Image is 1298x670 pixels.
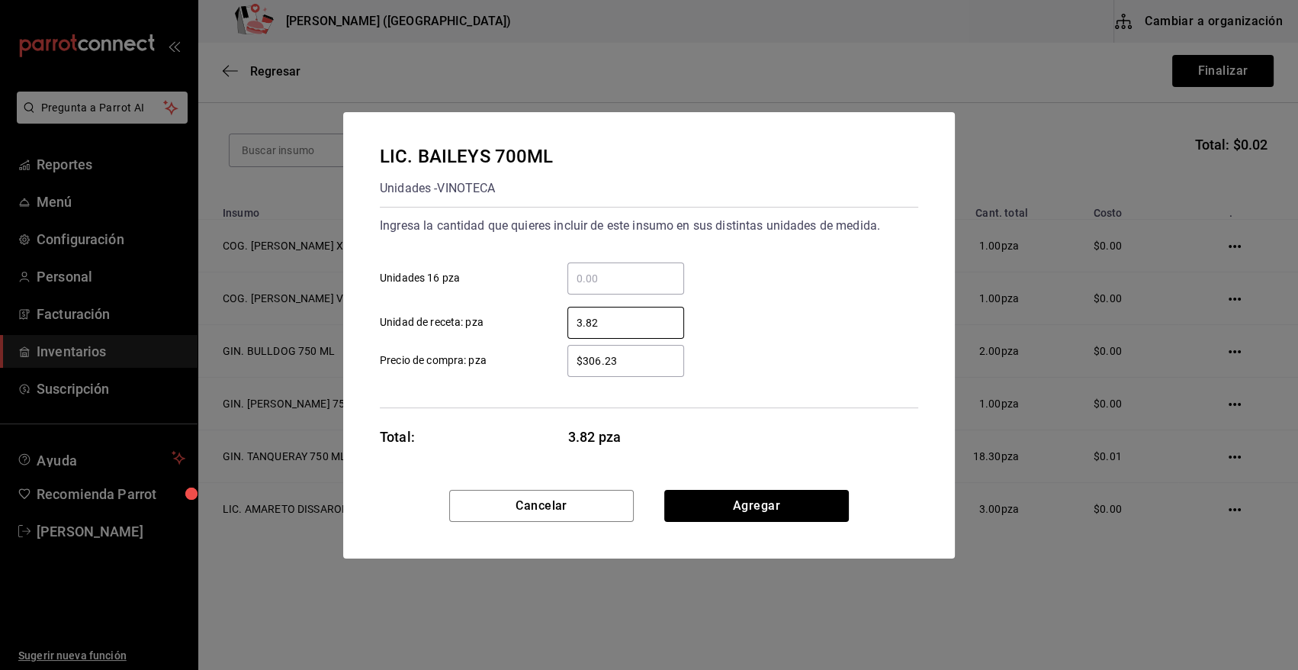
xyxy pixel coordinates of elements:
[449,490,634,522] button: Cancelar
[664,490,849,522] button: Agregar
[567,314,684,332] input: Unidad de receta: pza
[380,176,553,201] div: Unidades - VINOTECA
[380,314,484,330] span: Unidad de receta: pza
[567,269,684,288] input: Unidades 16 pza
[567,352,684,370] input: Precio de compra: pza
[380,143,553,170] div: LIC. BAILEYS 700ML
[380,270,460,286] span: Unidades 16 pza
[380,353,487,369] span: Precio de compra: pza
[380,214,918,238] div: Ingresa la cantidad que quieres incluir de este insumo en sus distintas unidades de medida.
[568,427,685,447] span: 3.82 pza
[380,427,415,447] div: Total:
